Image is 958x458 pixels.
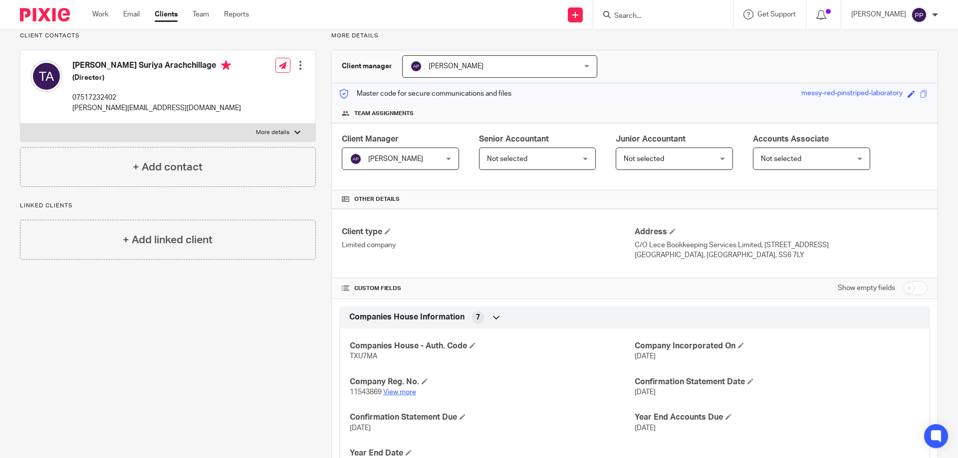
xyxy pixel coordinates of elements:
span: Other details [354,195,400,203]
span: [PERSON_NAME] [368,155,423,162]
h5: (Director) [72,73,241,83]
h4: Year End Accounts Due [635,412,920,423]
a: Team [193,9,209,19]
img: svg%3E [911,7,927,23]
h4: Company Incorporated On [635,341,920,351]
span: 11543869 [350,389,382,396]
h4: + Add linked client [123,232,213,248]
h4: Client type [342,227,635,237]
input: Search [613,12,703,21]
p: [PERSON_NAME][EMAIL_ADDRESS][DOMAIN_NAME] [72,103,241,113]
p: Limited company [342,240,635,250]
span: [DATE] [350,425,371,432]
span: Get Support [757,11,796,18]
img: Pixie [20,8,70,21]
span: TXU7MA [350,353,377,360]
span: Not selected [761,155,801,162]
img: svg%3E [350,153,362,165]
a: Email [123,9,140,19]
img: svg%3E [410,60,422,72]
h4: Confirmation Statement Due [350,412,635,423]
h4: Companies House - Auth. Code [350,341,635,351]
h4: Company Reg. No. [350,377,635,387]
label: Show empty fields [838,283,895,293]
span: Team assignments [354,110,414,118]
i: Primary [221,60,231,70]
span: Client Manager [342,135,399,143]
img: svg%3E [30,60,62,92]
span: Junior Accountant [616,135,686,143]
a: View more [383,389,416,396]
a: Clients [155,9,178,19]
span: Senior Accountant [479,135,549,143]
span: [PERSON_NAME] [429,63,483,70]
p: More details [331,32,938,40]
h4: Address [635,227,928,237]
span: 7 [476,312,480,322]
div: messy-red-pinstriped-laboratory [801,88,903,100]
span: Not selected [487,155,527,162]
p: More details [256,129,289,137]
p: C/O Lece Bookkeeping Services Limited, [STREET_ADDRESS] [635,240,928,250]
a: Reports [224,9,249,19]
h3: Client manager [342,61,392,71]
p: [PERSON_NAME] [851,9,906,19]
span: Accounts Associate [753,135,829,143]
p: Linked clients [20,202,316,210]
span: [DATE] [635,353,656,360]
h4: Confirmation Statement Date [635,377,920,387]
span: Companies House Information [349,312,465,322]
p: [GEOGRAPHIC_DATA], [GEOGRAPHIC_DATA], SS6 7LY [635,250,928,260]
p: 07517232402 [72,93,241,103]
a: Work [92,9,108,19]
span: [DATE] [635,389,656,396]
span: [DATE] [635,425,656,432]
p: Client contacts [20,32,316,40]
span: Not selected [624,155,664,162]
h4: + Add contact [133,159,203,175]
h4: CUSTOM FIELDS [342,285,635,293]
p: Master code for secure communications and files [339,89,511,99]
h4: [PERSON_NAME] Suriya Arachchillage [72,60,241,73]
